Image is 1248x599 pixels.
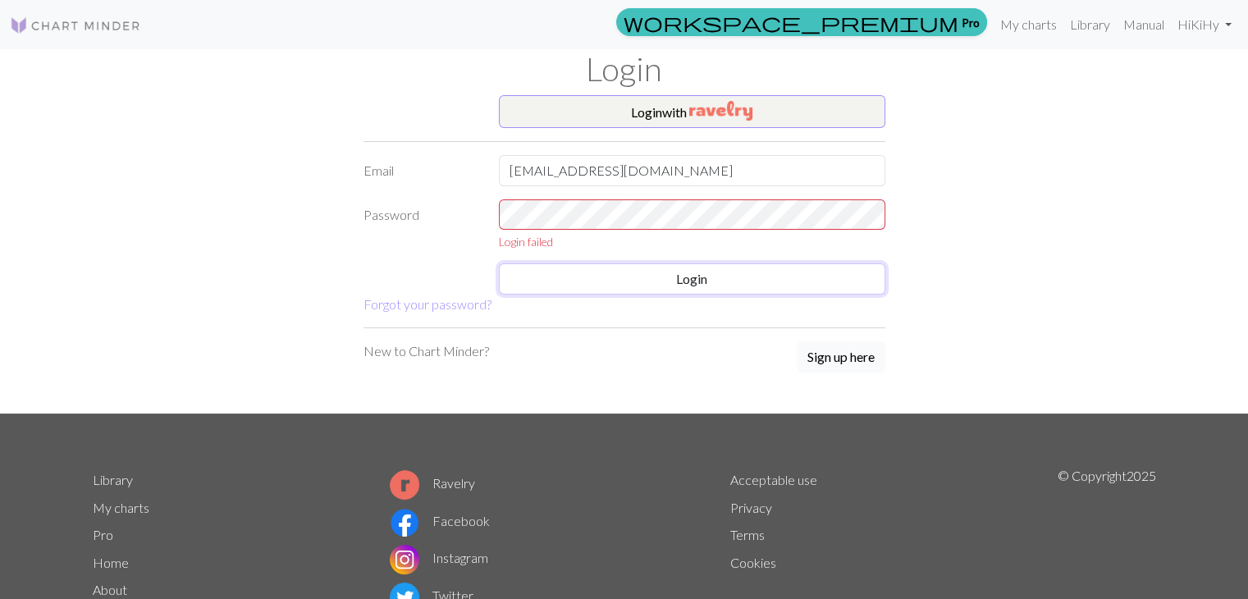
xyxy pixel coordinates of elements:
[390,513,490,528] a: Facebook
[93,527,113,542] a: Pro
[354,155,489,186] label: Email
[1171,8,1238,41] a: HiKiHy
[390,550,488,565] a: Instagram
[1117,8,1171,41] a: Manual
[363,296,491,312] a: Forgot your password?
[93,472,133,487] a: Library
[994,8,1063,41] a: My charts
[1063,8,1117,41] a: Library
[616,8,987,36] a: Pro
[797,341,885,374] a: Sign up here
[390,470,419,500] img: Ravelry logo
[499,263,885,295] button: Login
[354,199,489,251] label: Password
[499,95,885,128] button: Loginwith
[689,101,752,121] img: Ravelry
[83,49,1166,89] h1: Login
[730,555,776,570] a: Cookies
[10,16,141,35] img: Logo
[390,475,475,491] a: Ravelry
[499,233,885,250] div: Login failed
[390,545,419,574] img: Instagram logo
[363,341,489,361] p: New to Chart Minder?
[797,341,885,373] button: Sign up here
[390,508,419,537] img: Facebook logo
[93,582,127,597] a: About
[624,11,958,34] span: workspace_premium
[730,527,765,542] a: Terms
[730,500,772,515] a: Privacy
[93,500,149,515] a: My charts
[93,555,129,570] a: Home
[730,472,817,487] a: Acceptable use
